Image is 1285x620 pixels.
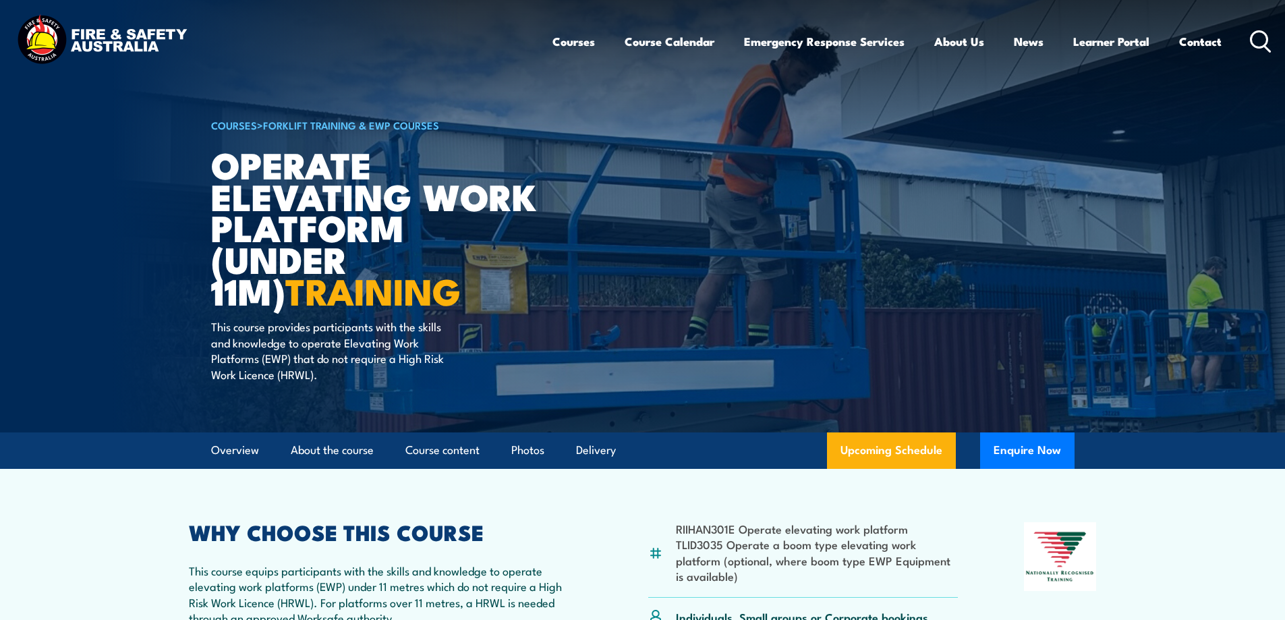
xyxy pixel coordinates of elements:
[676,536,959,584] li: TLID3035 Operate a boom type elevating work platform (optional, where boom type EWP Equipment is ...
[576,432,616,468] a: Delivery
[285,262,461,318] strong: TRAINING
[676,521,959,536] li: RIIHAN301E Operate elevating work platform
[1179,24,1222,59] a: Contact
[744,24,905,59] a: Emergency Response Services
[211,117,257,132] a: COURSES
[625,24,714,59] a: Course Calendar
[189,522,583,541] h2: WHY CHOOSE THIS COURSE
[1014,24,1044,59] a: News
[980,432,1075,469] button: Enquire Now
[405,432,480,468] a: Course content
[211,148,544,306] h1: Operate Elevating Work Platform (under 11m)
[1073,24,1149,59] a: Learner Portal
[827,432,956,469] a: Upcoming Schedule
[934,24,984,59] a: About Us
[211,432,259,468] a: Overview
[291,432,374,468] a: About the course
[511,432,544,468] a: Photos
[263,117,439,132] a: Forklift Training & EWP Courses
[211,117,544,133] h6: >
[211,318,457,382] p: This course provides participants with the skills and knowledge to operate Elevating Work Platfor...
[1024,522,1097,591] img: Nationally Recognised Training logo.
[552,24,595,59] a: Courses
